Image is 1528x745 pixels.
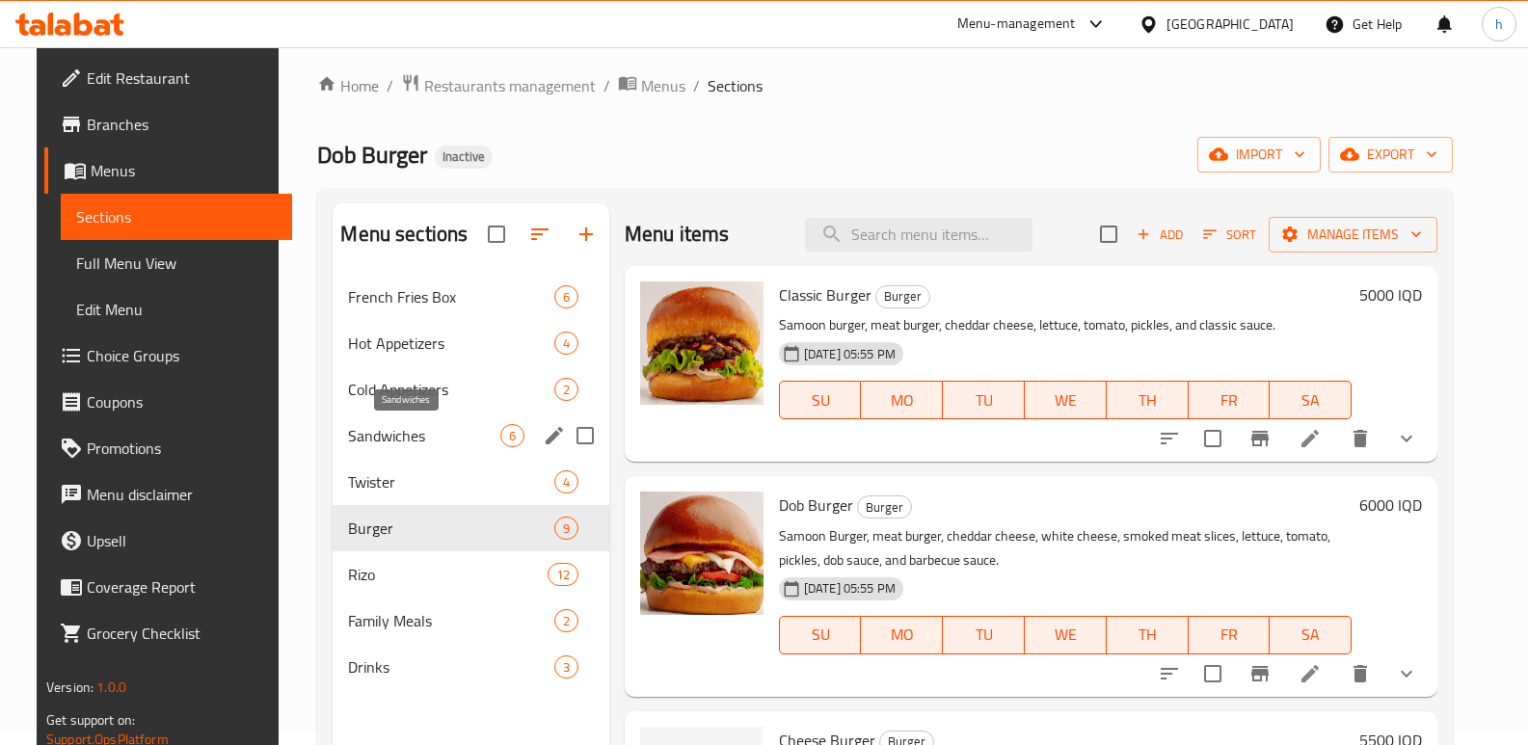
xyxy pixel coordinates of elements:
button: MO [861,616,943,654]
span: Manage items [1284,223,1422,247]
span: Rizo [348,563,547,586]
h2: Menu sections [340,220,468,249]
span: Sections [708,74,763,97]
span: SU [788,621,854,649]
button: sort-choices [1146,651,1193,697]
div: Menu-management [957,13,1076,36]
span: Cold Appetizers [348,378,553,401]
li: / [387,74,393,97]
div: Sandwiches6edit [333,412,608,459]
span: [DATE] 05:55 PM [796,345,903,363]
div: Burger [875,285,930,308]
li: / [693,74,700,97]
div: Twister [348,470,553,493]
span: TU [951,386,1017,414]
div: French Fries Box6 [333,274,608,320]
span: 2 [555,381,577,399]
span: Sort [1203,224,1256,246]
span: Dob Burger [317,133,427,176]
li: / [603,74,610,97]
div: Twister4 [333,459,608,505]
span: Menu disclaimer [87,483,277,506]
button: export [1328,137,1453,173]
button: Add section [563,211,609,257]
span: WE [1032,386,1099,414]
span: Sort items [1191,220,1269,250]
span: [DATE] 05:55 PM [796,579,903,598]
button: MO [861,381,943,419]
span: Inactive [435,148,493,165]
a: Restaurants management [401,73,596,98]
span: French Fries Box [348,285,553,308]
button: SA [1270,616,1352,654]
h2: Menu items [625,220,730,249]
p: Samoon burger, meat burger, cheddar cheese, lettuce, tomato, pickles, and classic sauce. [779,313,1352,337]
button: edit [540,421,569,450]
a: Branches [44,101,292,147]
span: Menus [91,159,277,182]
h6: 6000 IQD [1359,492,1422,519]
div: items [554,378,578,401]
button: delete [1337,415,1383,462]
span: TU [951,621,1017,649]
button: SU [779,616,862,654]
a: Upsell [44,518,292,564]
div: Burger [348,517,553,540]
p: Samoon Burger, meat burger, cheddar cheese, white cheese, smoked meat slices, lettuce, tomato, pi... [779,524,1352,572]
span: Hot Appetizers [348,332,553,355]
a: Coverage Report [44,564,292,610]
a: Menu disclaimer [44,471,292,518]
img: Classic Burger [640,281,764,405]
span: import [1213,143,1305,167]
span: Choice Groups [87,344,277,367]
a: Edit Menu [61,286,292,333]
a: Home [317,74,379,97]
a: Sections [61,194,292,240]
img: Dob Burger [640,492,764,615]
span: Version: [46,675,94,700]
div: items [554,470,578,493]
span: Add [1134,224,1186,246]
span: 4 [555,334,577,353]
span: FR [1196,621,1263,649]
span: Select to update [1193,418,1233,459]
span: SU [788,386,854,414]
span: Menus [641,74,685,97]
div: items [554,655,578,678]
nav: breadcrumb [317,73,1453,98]
button: sort-choices [1146,415,1193,462]
span: Select section [1088,214,1129,254]
div: Drinks [348,655,553,678]
button: Manage items [1269,217,1437,253]
div: [GEOGRAPHIC_DATA] [1166,13,1294,35]
button: Add [1129,220,1191,250]
span: Family Meals [348,609,553,632]
span: Burger [876,285,929,307]
span: 2 [555,612,577,630]
button: Branch-specific-item [1237,415,1283,462]
span: Edit Restaurant [87,67,277,90]
span: MO [869,386,935,414]
div: items [500,424,524,447]
span: Sandwiches [348,424,499,447]
a: Menus [44,147,292,194]
a: Edit menu item [1299,427,1322,450]
div: items [554,517,578,540]
div: Rizo12 [333,551,608,598]
span: SA [1277,386,1344,414]
button: WE [1025,381,1107,419]
span: Dob Burger [779,491,853,519]
a: Full Menu View [61,240,292,286]
span: Sort sections [517,211,563,257]
button: TH [1107,616,1189,654]
div: items [554,332,578,355]
span: Classic Burger [779,280,871,309]
div: Family Meals2 [333,598,608,644]
span: 3 [555,658,577,677]
span: Promotions [87,437,277,460]
span: 1.0.0 [96,675,126,700]
div: Burger9 [333,505,608,551]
